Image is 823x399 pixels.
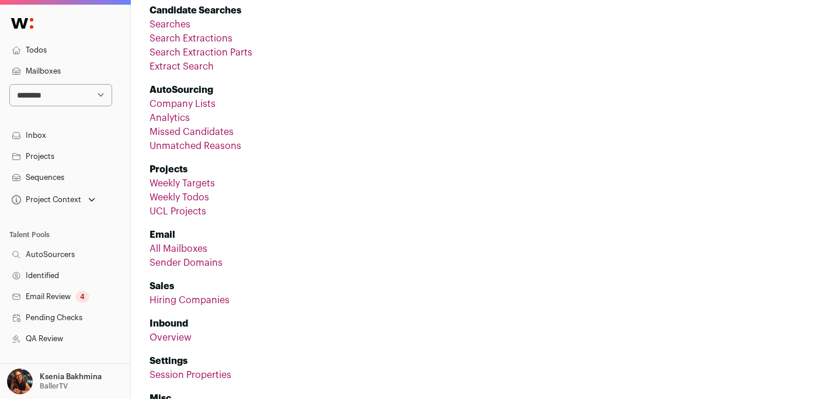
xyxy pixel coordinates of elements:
p: BallerTV [40,381,68,391]
a: Session Properties [150,370,231,380]
a: Weekly Todos [150,193,209,202]
img: Wellfound [5,12,40,35]
button: Open dropdown [9,192,98,208]
strong: Candidate Searches [150,6,241,15]
a: Search Extractions [150,34,232,43]
a: Search Extraction Parts [150,48,252,57]
strong: Settings [150,356,187,366]
a: Analytics [150,113,190,123]
a: Overview [150,333,192,342]
a: Company Lists [150,99,216,109]
div: 4 [75,291,89,303]
img: 13968079-medium_jpg [7,369,33,394]
strong: Sales [150,282,174,291]
a: Searches [150,20,190,29]
a: Unmatched Reasons [150,141,241,151]
strong: AutoSourcing [150,85,213,95]
a: UCL Projects [150,207,206,216]
a: Hiring Companies [150,296,230,305]
button: Open dropdown [5,369,104,394]
a: All Mailboxes [150,244,207,254]
strong: Inbound [150,319,188,328]
a: Weekly Targets [150,179,215,188]
a: Sender Domains [150,258,223,268]
a: Missed Candidates [150,127,234,137]
strong: Email [150,230,175,240]
a: Extract Search [150,62,214,71]
p: Ksenia Bakhmina [40,372,102,381]
strong: Projects [150,165,187,174]
div: Project Context [9,195,81,204]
